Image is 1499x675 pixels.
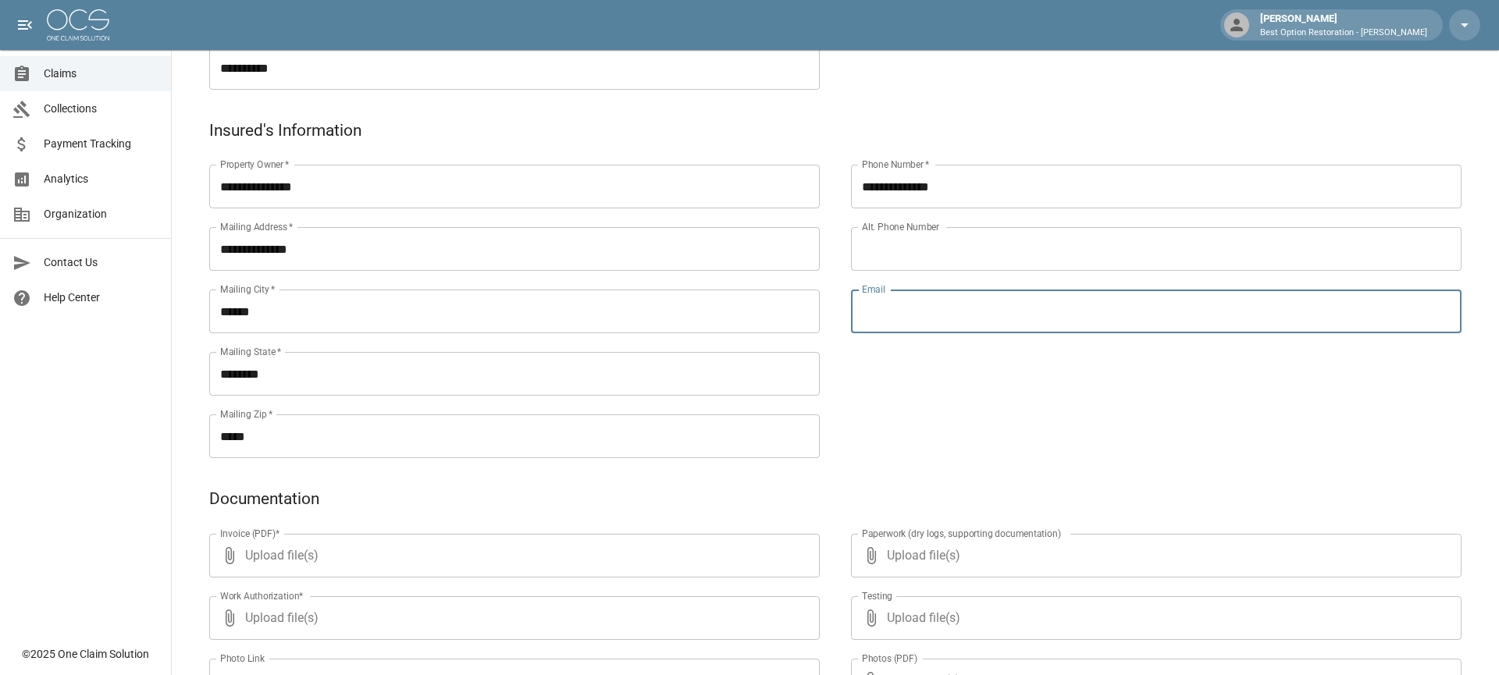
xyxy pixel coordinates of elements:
[44,290,158,306] span: Help Center
[44,171,158,187] span: Analytics
[220,158,290,171] label: Property Owner
[44,66,158,82] span: Claims
[245,596,778,640] span: Upload file(s)
[245,534,778,577] span: Upload file(s)
[44,206,158,222] span: Organization
[47,9,109,41] img: ocs-logo-white-transparent.png
[862,589,892,602] label: Testing
[220,282,276,296] label: Mailing City
[220,652,265,665] label: Photo Link
[862,527,1061,540] label: Paperwork (dry logs, supporting documentation)
[44,101,158,117] span: Collections
[220,589,304,602] label: Work Authorization*
[220,407,273,421] label: Mailing Zip
[44,136,158,152] span: Payment Tracking
[862,652,917,665] label: Photos (PDF)
[887,596,1419,640] span: Upload file(s)
[862,158,929,171] label: Phone Number
[887,534,1419,577] span: Upload file(s)
[220,345,281,358] label: Mailing State
[220,220,293,233] label: Mailing Address
[862,282,885,296] label: Email
[22,646,149,662] div: © 2025 One Claim Solution
[44,254,158,271] span: Contact Us
[862,220,939,233] label: Alt. Phone Number
[1254,11,1433,39] div: [PERSON_NAME]
[220,527,280,540] label: Invoice (PDF)*
[1260,27,1427,40] p: Best Option Restoration - [PERSON_NAME]
[9,9,41,41] button: open drawer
